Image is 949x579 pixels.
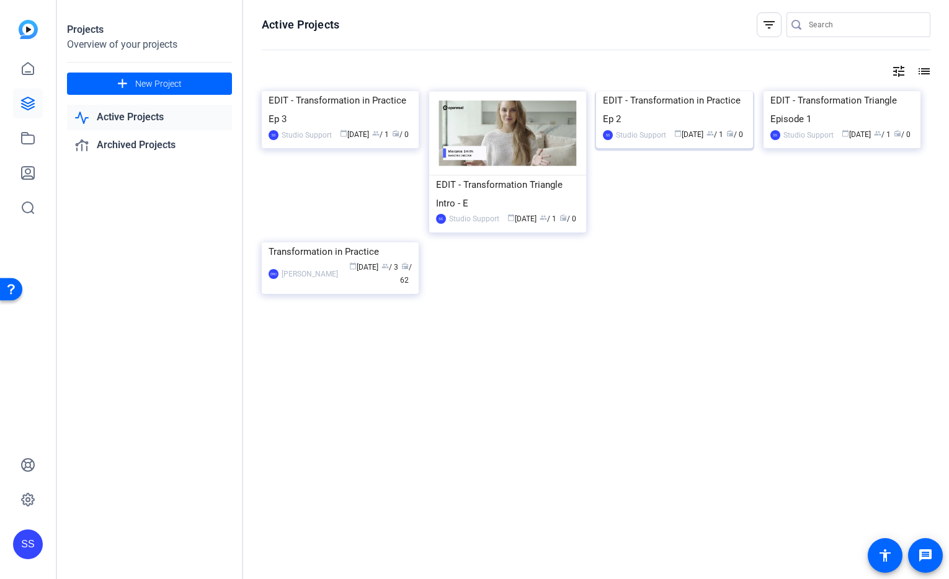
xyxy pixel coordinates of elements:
[878,548,893,563] mat-icon: accessibility
[262,17,339,32] h1: Active Projects
[674,130,682,137] span: calendar_today
[340,130,369,139] span: [DATE]
[282,129,332,141] div: Studio Support
[269,269,278,279] div: DHJ
[507,214,515,221] span: calendar_today
[726,130,743,139] span: / 0
[507,214,537,223] span: [DATE]
[349,263,378,272] span: [DATE]
[392,130,409,139] span: / 0
[400,263,412,285] span: / 62
[381,262,389,270] span: group
[842,130,849,137] span: calendar_today
[436,175,579,213] div: EDIT - Transformation Triangle Intro - E
[894,130,911,139] span: / 0
[67,133,232,158] a: Archived Projects
[706,130,723,139] span: / 1
[269,130,278,140] div: SS
[282,268,338,280] div: [PERSON_NAME]
[706,130,714,137] span: group
[67,22,232,37] div: Projects
[842,130,871,139] span: [DATE]
[540,214,547,221] span: group
[726,130,734,137] span: radio
[603,91,746,128] div: EDIT - Transformation in Practice Ep 2
[918,548,933,563] mat-icon: message
[559,214,567,221] span: radio
[674,130,703,139] span: [DATE]
[340,130,347,137] span: calendar_today
[783,129,834,141] div: Studio Support
[603,130,613,140] div: SS
[436,214,446,224] div: SS
[449,213,499,225] div: Studio Support
[874,130,891,139] span: / 1
[67,105,232,130] a: Active Projects
[809,17,920,32] input: Search
[916,64,930,79] mat-icon: list
[392,130,399,137] span: radio
[891,64,906,79] mat-icon: tune
[67,73,232,95] button: New Project
[115,76,130,92] mat-icon: add
[762,17,777,32] mat-icon: filter_list
[135,77,182,91] span: New Project
[616,129,666,141] div: Studio Support
[67,37,232,52] div: Overview of your projects
[269,242,412,261] div: Transformation in Practice
[894,130,901,137] span: radio
[372,130,380,137] span: group
[19,20,38,39] img: blue-gradient.svg
[372,130,389,139] span: / 1
[874,130,881,137] span: group
[349,262,357,270] span: calendar_today
[381,263,398,272] span: / 3
[770,130,780,140] div: SS
[269,91,412,128] div: EDIT - Transformation in Practice Ep 3
[540,214,556,223] span: / 1
[559,214,576,223] span: / 0
[401,262,409,270] span: radio
[13,529,43,559] div: SS
[770,91,914,128] div: EDIT - Transformation Triangle Episode 1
